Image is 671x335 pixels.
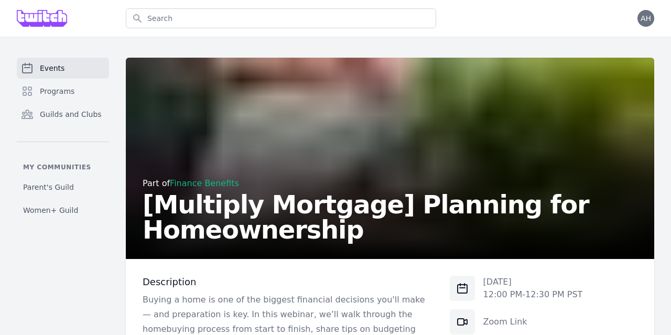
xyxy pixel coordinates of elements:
a: Events [17,58,109,79]
span: Programs [40,86,74,96]
input: Search [126,8,436,28]
button: AH [637,10,654,27]
p: My communities [17,163,109,171]
a: Parent's Guild [17,178,109,197]
a: Finance Benefits [170,178,239,188]
span: Events [40,63,64,73]
p: [DATE] [483,276,583,288]
span: Parent's Guild [23,182,74,192]
span: AH [641,15,651,22]
span: Women+ Guild [23,205,78,215]
div: Part of [143,177,637,190]
a: Zoom Link [483,317,527,327]
h3: Description [143,276,433,288]
a: Programs [17,81,109,102]
img: Grove [17,10,67,27]
a: Women+ Guild [17,201,109,220]
p: 12:00 PM - 12:30 PM PST [483,288,583,301]
h2: [Multiply Mortgage] Planning for Homeownership [143,192,637,242]
a: Guilds and Clubs [17,104,109,125]
span: Guilds and Clubs [40,109,102,120]
nav: Sidebar [17,58,109,220]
